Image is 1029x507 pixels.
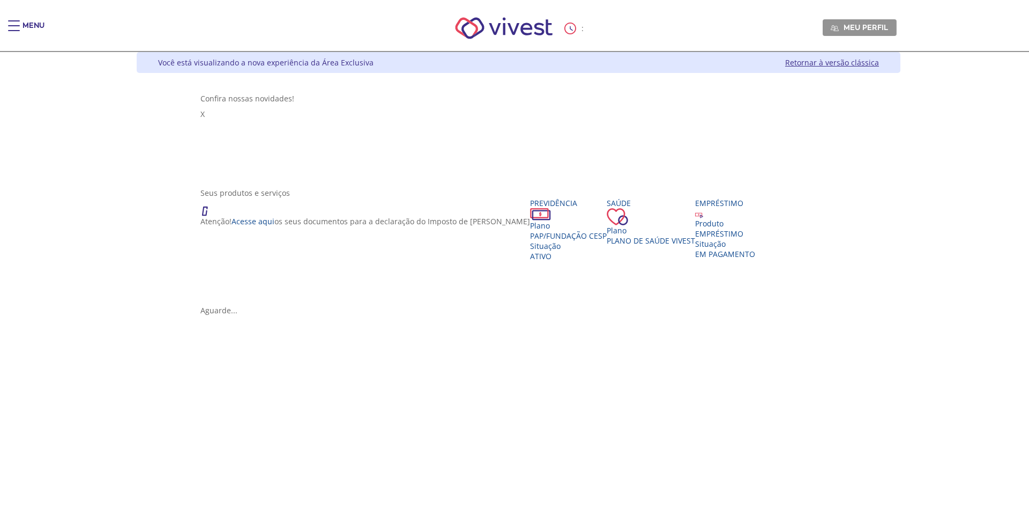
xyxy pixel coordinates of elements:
[823,19,897,35] a: Meu perfil
[695,210,703,218] img: ico_emprestimo.svg
[607,198,695,208] div: Saúde
[607,225,695,236] div: Plano
[607,236,695,246] span: Plano de Saúde VIVEST
[695,198,755,259] a: Empréstimo Produto EMPRÉSTIMO Situação EM PAGAMENTO
[695,218,755,229] div: Produto
[785,57,879,68] a: Retornar à versão clássica
[530,198,607,261] a: Previdência PlanoPAP/Fundação CESP SituaçãoAtivo
[200,109,205,119] span: X
[695,198,755,208] div: Empréstimo
[158,57,374,68] div: Você está visualizando a nova experiência da Área Exclusiva
[607,208,628,225] img: ico_coracao.png
[530,221,607,231] div: Plano
[200,216,530,226] p: Atenção! os seus documentos para a declaração do Imposto de [PERSON_NAME]
[831,24,839,32] img: Meu perfil
[695,229,755,239] div: EMPRÉSTIMO
[530,198,607,208] div: Previdência
[200,305,837,315] div: Aguarde...
[695,249,755,259] span: EM PAGAMENTO
[844,23,888,32] span: Meu perfil
[530,251,551,261] span: Ativo
[443,5,565,51] img: Vivest
[530,208,551,221] img: ico_dinheiro.png
[200,93,837,177] section: <span lang="pt-BR" dir="ltr">Visualizador do Conteúdo da Web</span> 1
[200,188,837,198] div: Seus produtos e serviços
[530,241,607,251] div: Situação
[200,93,837,104] div: Confira nossas novidades!
[564,23,586,34] div: :
[232,216,274,226] a: Acesse aqui
[23,20,44,42] div: Menu
[530,231,607,241] span: PAP/Fundação CESP
[607,198,695,246] a: Saúde PlanoPlano de Saúde VIVEST
[200,198,219,216] img: ico_atencao.png
[200,188,837,315] section: <span lang="en" dir="ltr">ProdutosCard</span>
[695,239,755,249] div: Situação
